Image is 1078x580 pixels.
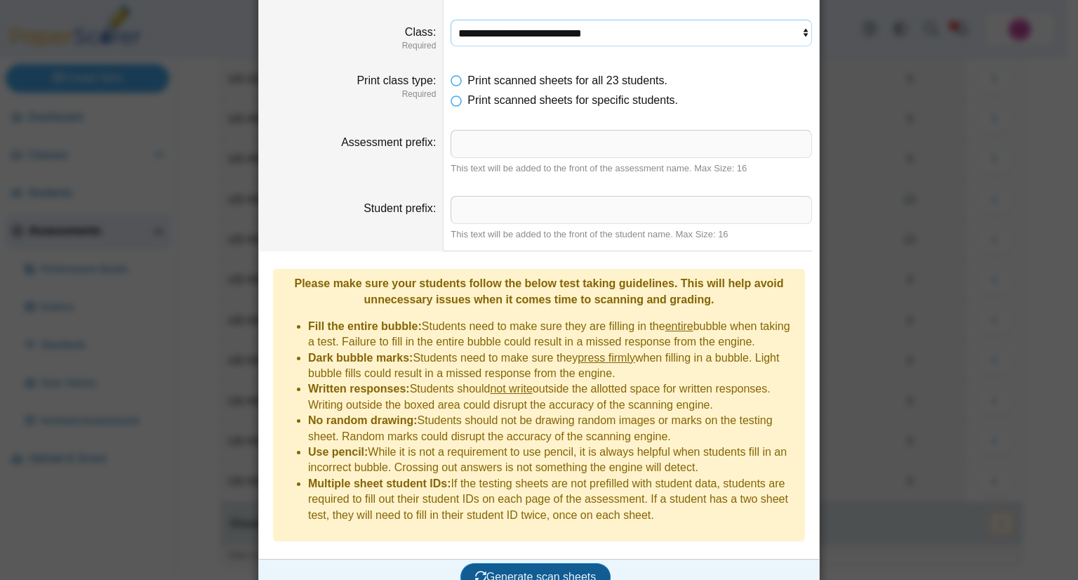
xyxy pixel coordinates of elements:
dfn: Required [266,88,436,100]
div: This text will be added to the front of the assessment name. Max Size: 16 [451,162,812,175]
span: Print scanned sheets for all 23 students. [467,74,667,86]
b: Written responses: [308,383,410,395]
li: Students need to make sure they are filling in the bubble when taking a test. Failure to fill in ... [308,319,798,350]
label: Student prefix [364,202,436,214]
b: Please make sure your students follow the below test taking guidelines. This will help avoid unne... [294,277,783,305]
li: Students should outside the allotted space for written responses. Writing outside the boxed area ... [308,381,798,413]
b: Use pencil: [308,446,368,458]
u: not write [490,383,532,395]
b: No random drawing: [308,414,418,426]
dfn: Required [266,40,436,52]
div: This text will be added to the front of the student name. Max Size: 16 [451,228,812,241]
u: entire [665,320,693,332]
b: Dark bubble marks: [308,352,413,364]
b: Multiple sheet student IDs: [308,477,451,489]
label: Assessment prefix [341,136,436,148]
label: Class [405,26,436,38]
label: Print class type [357,74,436,86]
span: Print scanned sheets for specific students. [467,94,678,106]
u: press firmly [578,352,635,364]
li: Students should not be drawing random images or marks on the testing sheet. Random marks could di... [308,413,798,444]
li: Students need to make sure they when filling in a bubble. Light bubble fills could result in a mi... [308,350,798,382]
li: If the testing sheets are not prefilled with student data, students are required to fill out thei... [308,476,798,523]
li: While it is not a requirement to use pencil, it is always helpful when students fill in an incorr... [308,444,798,476]
b: Fill the entire bubble: [308,320,422,332]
